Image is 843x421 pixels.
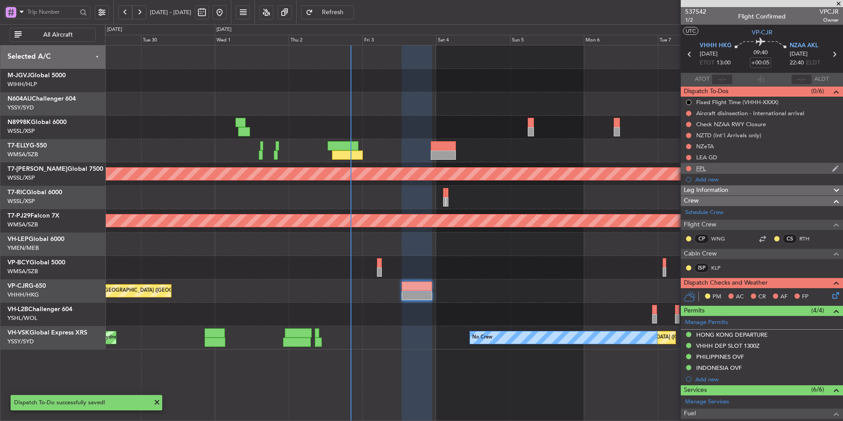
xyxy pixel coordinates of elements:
[7,267,38,275] a: WMSA/SZB
[7,244,39,252] a: YMEN/MEB
[820,16,839,24] span: Owner
[7,213,60,219] a: T7-PJ29Falcon 7X
[790,41,818,50] span: NZAA AKL
[814,75,829,84] span: ALDT
[685,7,706,16] span: 537542
[70,284,217,297] div: Planned Maint [GEOGRAPHIC_DATA] ([GEOGRAPHIC_DATA] Intl)
[216,26,231,34] div: [DATE]
[7,189,26,195] span: T7-RIC
[696,353,744,361] div: PHILIPPINES OVF
[7,166,103,172] a: T7-[PERSON_NAME]Global 7500
[736,293,744,301] span: AC
[799,235,819,243] a: RTH
[685,208,724,217] a: Schedule Crew
[711,235,731,243] a: WNG
[7,236,29,242] span: VH-LEP
[696,342,760,350] div: VHHH DEP SLOT 1300Z
[752,28,772,37] span: VP-CJR
[684,306,705,316] span: Permits
[695,176,839,183] div: Add new
[7,119,31,125] span: N8998K
[790,59,804,68] span: 22:40
[716,59,731,68] span: 13:00
[658,35,731,45] div: Tue 7
[696,98,779,106] div: Fixed Flight Time (VHHH-XXXX)
[7,259,30,266] span: VP-BCY
[27,5,77,19] input: Trip Number
[7,314,37,322] a: YSHL/WOL
[7,306,72,312] a: VH-L2BChallenger 604
[683,27,698,35] button: UTC
[684,249,717,259] span: Cabin Crew
[684,385,707,395] span: Services
[7,143,30,149] span: T7-ELLY
[712,74,733,85] input: --:--
[289,35,362,45] div: Thu 2
[694,234,709,244] div: CP
[7,127,35,135] a: WSSL/XSP
[783,234,797,244] div: CS
[7,189,62,195] a: T7-RICGlobal 6000
[696,120,766,128] div: Check NZAA RWY Closure
[510,35,584,45] div: Sun 5
[685,16,706,24] span: 1/2
[10,28,96,42] button: All Aircraft
[711,264,731,272] a: KLP
[753,49,768,57] span: 09:40
[684,196,699,206] span: Crew
[7,150,38,158] a: WMSA/SZB
[695,376,839,383] div: Add new
[811,385,824,394] span: (6/6)
[7,306,28,312] span: VH-L2B
[7,72,30,79] span: M-JGVJ
[315,9,351,15] span: Refresh
[7,330,87,336] a: VH-VSKGlobal Express XRS
[584,35,657,45] div: Mon 6
[7,291,39,299] a: VHHH/HKG
[7,213,30,219] span: T7-PJ29
[806,59,820,68] span: ELDT
[472,331,492,344] div: No Crew
[802,293,809,301] span: FP
[7,236,64,242] a: VH-LEPGlobal 6000
[301,5,354,19] button: Refresh
[7,338,34,346] a: YSSY/SYD
[150,8,191,16] span: [DATE] - [DATE]
[7,283,29,289] span: VP-CJR
[7,221,38,229] a: WMSA/SZB
[696,154,717,161] div: LEA GD
[7,283,46,289] a: VP-CJRG-650
[696,132,761,139] div: NZTD (Int'l Arrivals only)
[7,330,30,336] span: VH-VSK
[7,143,47,149] a: T7-ELLYG-550
[832,165,839,173] img: edit
[700,50,718,59] span: [DATE]
[685,398,729,406] a: Manage Services
[7,119,67,125] a: N8998KGlobal 6000
[685,318,728,327] a: Manage Permits
[141,35,215,45] div: Tue 30
[23,32,93,38] span: All Aircraft
[695,75,709,84] span: ATOT
[811,306,824,315] span: (4/4)
[7,197,35,205] a: WSSL/XSP
[694,263,709,273] div: ISP
[790,50,808,59] span: [DATE]
[696,109,804,117] div: Aircraft disinsection - International arrival
[696,143,714,150] div: NZeTA
[696,165,706,172] div: FPL
[712,293,721,301] span: PM
[758,293,766,301] span: CR
[7,72,66,79] a: M-JGVJGlobal 5000
[696,364,742,372] div: INDONESIA OVF
[7,259,65,266] a: VP-BCYGlobal 5000
[820,7,839,16] span: VPCJR
[738,12,786,21] div: Flight Confirmed
[684,220,716,230] span: Flight Crew
[684,86,728,97] span: Dispatch To-Dos
[215,35,288,45] div: Wed 1
[684,409,696,419] span: Fuel
[811,86,824,96] span: (0/6)
[7,174,35,182] a: WSSL/XSP
[684,185,728,195] span: Leg Information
